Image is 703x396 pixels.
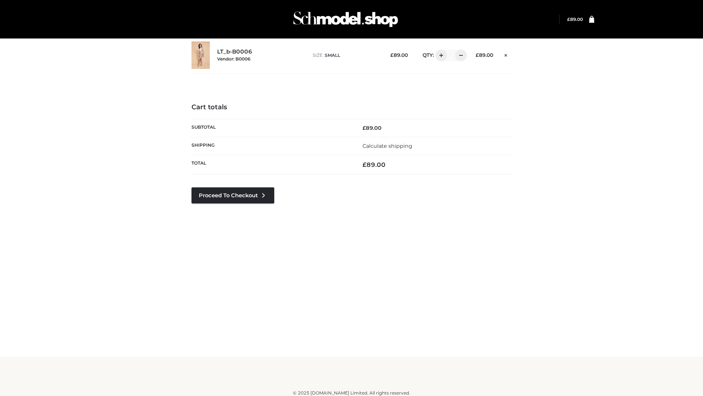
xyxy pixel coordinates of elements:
span: £ [362,125,366,131]
a: Remove this item [501,49,512,59]
span: £ [362,161,367,168]
a: LT_b-B0006 [217,48,252,55]
th: Total [191,155,351,175]
th: Shipping [191,137,351,155]
small: Vendor: B0006 [217,56,250,62]
span: £ [390,52,394,58]
bdi: 89.00 [567,16,583,22]
h4: Cart totals [191,103,512,111]
bdi: 89.00 [362,125,382,131]
bdi: 89.00 [390,52,408,58]
bdi: 89.00 [362,161,386,168]
img: LT_b-B0006 - SMALL [191,41,210,69]
th: Subtotal [191,119,351,137]
a: £89.00 [567,16,583,22]
img: Schmodel Admin 964 [291,5,401,34]
bdi: 89.00 [476,52,493,58]
a: Proceed to Checkout [191,187,274,203]
span: SMALL [325,52,340,58]
span: £ [476,52,479,58]
span: £ [567,16,570,22]
p: size : [313,52,379,59]
div: QTY: [415,49,464,61]
a: Calculate shipping [362,143,412,149]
